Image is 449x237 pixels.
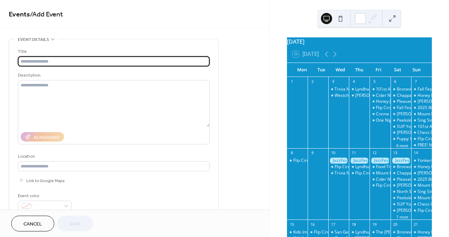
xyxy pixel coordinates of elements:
div: 10 [330,150,336,156]
div: 21 [413,222,419,227]
div: Flip Circus - Yorktown [370,182,390,188]
div: Sun [407,63,426,77]
div: Flip Circus - [GEOGRAPHIC_DATA] [314,229,380,235]
div: 2 [310,79,315,84]
div: 12 [372,150,377,156]
div: 101st Annual Yorktown Grange Fair [376,86,445,92]
div: Flip Circus - Yorktown [411,136,432,142]
div: 8 [289,150,294,156]
div: Sat [388,63,407,77]
div: Food Truck Friday [370,164,390,170]
div: Chess Club at Sing Sing Kill Brewery [411,201,432,207]
div: 15 [289,222,294,227]
span: Event details [18,36,49,43]
div: 2025 Bicycle Sundays [411,177,432,182]
div: Chappaqua Farmers Market [391,170,411,176]
div: 20 [393,222,398,227]
div: Peekskill Farmers Market [397,117,446,123]
div: One Night of Queen performed by Gary Mullen & the Works [370,117,390,123]
div: Flip Circus - Yorktown [328,164,349,170]
div: Flip Circus - [GEOGRAPHIC_DATA] [355,170,421,176]
div: 7 [413,79,419,84]
div: Honey Bee Grove Flower Farm - Farmers Market [411,229,432,235]
div: TASH Farmer's Market at Patriot's Park [391,130,411,136]
div: Mount Kisco Septemberfest [370,170,390,176]
div: TASH Farmer's Market at Patriot's Park [391,208,411,214]
div: Trivia Night at Sing Sing Kill Brewery [335,86,405,92]
div: Bronxville Farmers Market [397,86,449,92]
div: Mount Kisco Septemberfest [376,170,430,176]
div: Flip Circus - Yorktown [349,170,370,176]
div: The [PERSON_NAME] Band [376,229,428,235]
div: 14 [413,150,419,156]
div: Honey Bee Grove Flower Farm - Farmers Market [411,164,432,170]
div: SUP Yoga & Paddleboarding Lessons [391,124,411,130]
div: 6 [393,79,398,84]
div: Honey Bee Grove Flower Farm - Farmers Market [411,93,432,99]
div: 18 [351,222,356,227]
div: 19 [372,222,377,227]
button: Cancel [11,216,54,231]
div: 17 [330,222,336,227]
div: Chess Club at Sing Sing Kill Brewery [411,130,432,136]
div: FREE! Music Across The Hudson [411,142,432,148]
div: San Gennaro Feast Yorktown [328,229,349,235]
div: John Jay Homestead Farm Market In Katonah [391,182,411,188]
div: 5 [372,79,377,84]
div: Pleasantville Farmers Market [391,177,411,182]
div: Mount Kisco Septemberfest [411,195,432,201]
div: Honey Bee Grove Flower Farm - Sunset U-Pick Flowers [370,99,390,105]
div: Tue [311,63,331,77]
div: Title [18,48,208,55]
div: Description [18,72,208,79]
div: Fri [369,63,388,77]
button: 7 more [394,214,411,220]
div: Sing Sing Kill Brewery Run Club [411,117,432,123]
div: Bronxville Farmers Market [391,86,411,92]
div: Peekskill Farmers Market [391,117,411,123]
div: Food Truck [DATE] [376,164,412,170]
div: Yonkers Marathon, Half Marathon & 5K [411,158,432,164]
div: Lyndhurst Landscape Volunteering [349,164,370,170]
div: Irvington Farmer's Market [411,170,432,176]
div: 2025 Bicycle Sundays [411,105,432,111]
div: Bronxville Farmers Market [397,229,449,235]
div: JazzFest White Plains: Sept. 10 - 14 [328,158,349,164]
div: North Salem Farmers Market [391,189,411,195]
button: 8 more [394,142,411,148]
div: JazzFest White Plains: Sept. 10 - 14 [349,158,370,164]
div: Trivia Night at Sing Sing Kill Brewery [328,170,349,176]
div: Cider Nights with live music & food truck at Harvest Moon's Hardscrabble Cider [370,93,390,99]
div: Lyndhurst Landscape Volunteering [349,86,370,92]
div: 9 [310,150,315,156]
div: Puppy Yoga [391,136,411,142]
div: Mount Kisco Farmers Market [411,182,432,188]
span: Link to Google Maps [26,177,65,185]
div: 101st Annual Yorktown Grange Fair [370,86,390,92]
div: Flip Circus - [GEOGRAPHIC_DATA] [293,158,359,164]
div: Fall Festival at Harvest Moon Orchard [391,105,411,111]
div: 16 [310,222,315,227]
div: Fall Festival at Harvest Moon Orchard [411,86,432,92]
div: 101st Annual Yorktown Grange Fair [411,124,432,130]
div: JazzFest White Plains: Sept. 10 - 14 [370,158,390,164]
div: Lyndhurst Landscape Volunteering [355,164,422,170]
div: Peekskill Farmers Market [391,195,411,201]
div: Wed [331,63,350,77]
div: Sing Sing Kill Brewery Run Club [411,189,432,195]
span: / Add Event [30,8,63,21]
div: Flip Circus - Yorktown [308,229,328,235]
div: Flip Circus - [GEOGRAPHIC_DATA] [376,182,442,188]
span: Cancel [23,221,42,228]
div: Thu [350,63,369,77]
div: Location [18,153,208,160]
div: Event color [18,192,70,200]
div: [DATE] [287,37,432,46]
div: The Marshall Tucker Band [370,229,390,235]
div: Lyndhurst Landscape Volunteering [355,229,422,235]
div: Flip Circus - [GEOGRAPHIC_DATA] [335,164,400,170]
div: Cider Nights with live music & food truck at Harvest Moon's Hardscrabble Cider [370,177,390,182]
div: 1 [289,79,294,84]
div: Lyndhurst Landscape Volunteering [349,229,370,235]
